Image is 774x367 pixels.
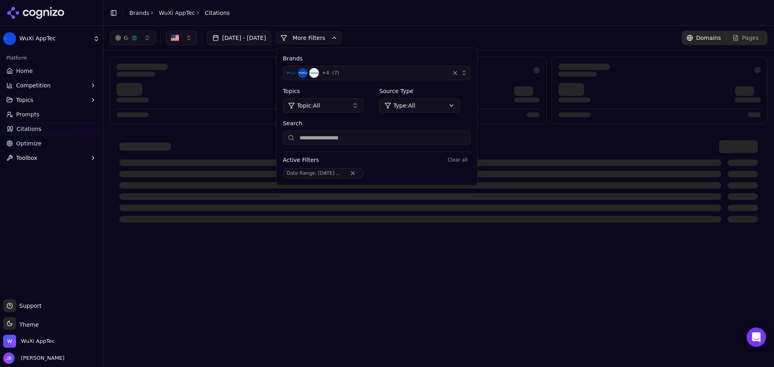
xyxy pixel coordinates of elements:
[318,170,356,176] span: [DATE] - [DATE]
[283,87,375,95] label: Topics
[129,9,230,17] nav: breadcrumb
[3,64,100,77] a: Home
[16,154,37,162] span: Toolbox
[345,170,360,176] button: Remove Date Range filter
[16,67,33,75] span: Home
[3,52,100,64] div: Platform
[16,302,42,310] span: Support
[379,87,471,95] label: Source Type
[332,70,339,76] span: ( 7 )
[17,125,42,133] span: Citations
[444,155,470,165] button: Clear all
[16,110,40,118] span: Prompts
[3,93,100,106] button: Topics
[3,335,55,348] button: Open organization switcher
[159,9,195,17] a: WuXi AppTec
[309,68,319,78] img: Catalent
[742,34,759,42] span: Pages
[747,328,766,347] div: Open Intercom Messenger
[3,79,100,92] button: Competition
[3,137,100,150] a: Optimize
[3,122,100,135] a: Citations
[16,139,42,147] span: Optimize
[16,96,33,104] span: Topics
[287,68,296,78] img: WuXi AppTec
[3,151,100,164] button: Toolbox
[3,32,16,45] img: WuXi AppTec
[283,119,471,127] label: Search
[3,352,15,364] img: Josef Bookert
[129,10,149,16] a: Brands
[19,35,90,42] span: WuXi AppTec
[3,108,100,121] a: Prompts
[16,321,39,328] span: Theme
[696,34,721,42] span: Domains
[18,355,64,362] span: [PERSON_NAME]
[205,9,230,17] span: Citations
[283,156,319,164] span: Active Filters
[3,335,16,348] img: WuXi AppTec
[287,170,317,176] span: Date Range :
[297,102,320,110] span: Topic: All
[21,338,55,345] span: WuXi AppTec
[171,34,179,42] img: US
[322,70,329,76] span: + 4
[207,31,271,45] button: [DATE] - [DATE]
[3,352,64,364] button: Open user button
[379,98,460,113] button: Type:All
[16,81,51,89] span: Competition
[283,54,471,62] label: Brands
[393,102,415,110] span: Type: All
[276,31,342,44] button: More Filters
[298,68,308,78] img: Charles River Laboratories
